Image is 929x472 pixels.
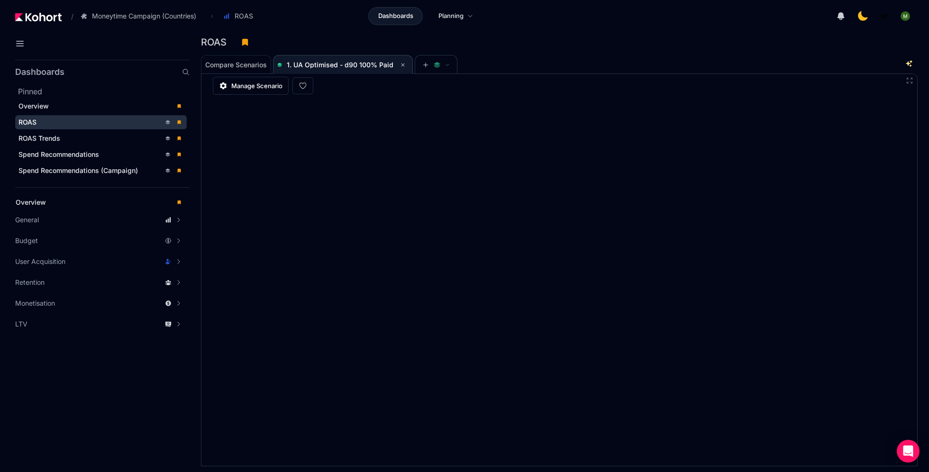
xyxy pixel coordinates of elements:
[205,62,267,68] span: Compare Scenarios
[15,163,187,178] a: Spend Recommendations (Campaign)
[15,115,187,129] a: ROAS
[15,68,64,76] h2: Dashboards
[15,215,39,225] span: General
[15,147,187,162] a: Spend Recommendations
[368,7,423,25] a: Dashboards
[92,11,196,21] span: Moneytime Campaign (Countries)
[15,236,38,245] span: Budget
[209,12,215,20] span: ›
[75,8,206,24] button: Moneytime Campaign (Countries)
[906,77,913,84] button: Fullscreen
[15,131,187,145] a: ROAS Trends
[18,102,49,110] span: Overview
[18,118,36,126] span: ROAS
[880,11,889,21] img: logo_MoneyTimeLogo_1_20250619094856634230.png
[231,81,282,91] span: Manage Scenario
[235,11,253,21] span: ROAS
[15,99,187,113] a: Overview
[18,166,138,174] span: Spend Recommendations (Campaign)
[15,278,45,287] span: Retention
[213,77,289,95] a: Manage Scenario
[16,198,46,206] span: Overview
[218,8,263,24] button: ROAS
[428,7,483,25] a: Planning
[18,134,60,142] span: ROAS Trends
[897,440,920,463] div: Open Intercom Messenger
[15,299,55,308] span: Monetisation
[287,61,393,69] span: 1. UA Optimised - d90 100% Paid
[12,195,187,209] a: Overview
[15,257,65,266] span: User Acquisition
[15,13,62,21] img: Kohort logo
[15,319,27,329] span: LTV
[18,86,190,97] h2: Pinned
[64,11,73,21] span: /
[438,11,464,21] span: Planning
[378,11,413,21] span: Dashboards
[201,37,232,47] h3: ROAS
[18,150,99,158] span: Spend Recommendations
